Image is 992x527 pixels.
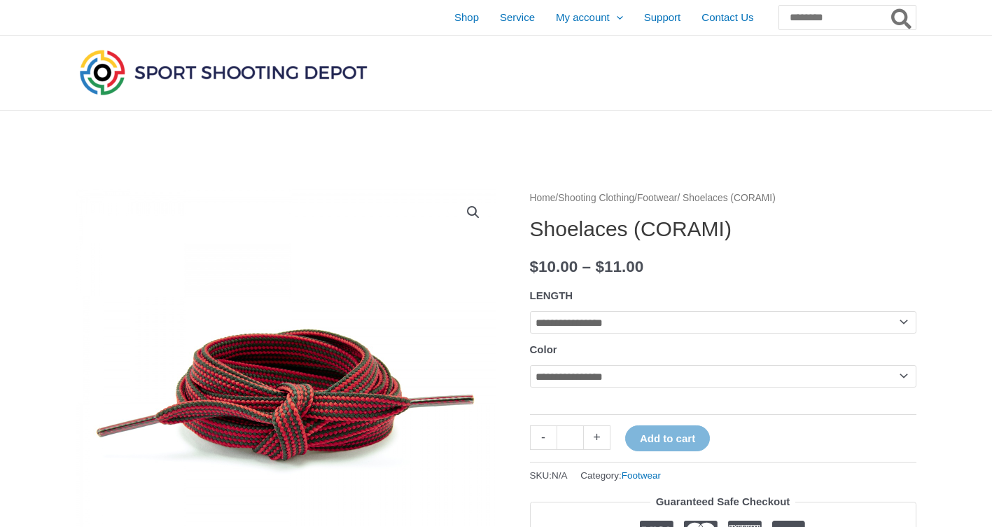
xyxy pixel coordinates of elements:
[650,492,796,512] legend: Guaranteed Safe Checkout
[530,467,568,484] span: SKU:
[530,343,557,355] label: Color
[530,189,916,207] nav: Breadcrumb
[595,258,643,275] bdi: 11.00
[530,258,539,275] span: $
[622,470,661,481] a: Footwear
[625,425,710,451] button: Add to cart
[530,258,578,275] bdi: 10.00
[530,217,916,242] h1: Shoelaces (CORAMI)
[582,258,592,275] span: –
[552,470,568,481] span: N/A
[584,425,610,450] a: +
[530,193,556,203] a: Home
[595,258,604,275] span: $
[888,6,916,29] button: Search
[530,425,557,450] a: -
[557,425,584,450] input: Product quantity
[461,200,486,225] a: View full-screen image gallery
[558,193,634,203] a: Shooting Clothing
[76,46,370,98] img: Sport Shooting Depot
[530,289,573,301] label: LENGTH
[637,193,678,203] a: Footwear
[580,467,661,484] span: Category:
